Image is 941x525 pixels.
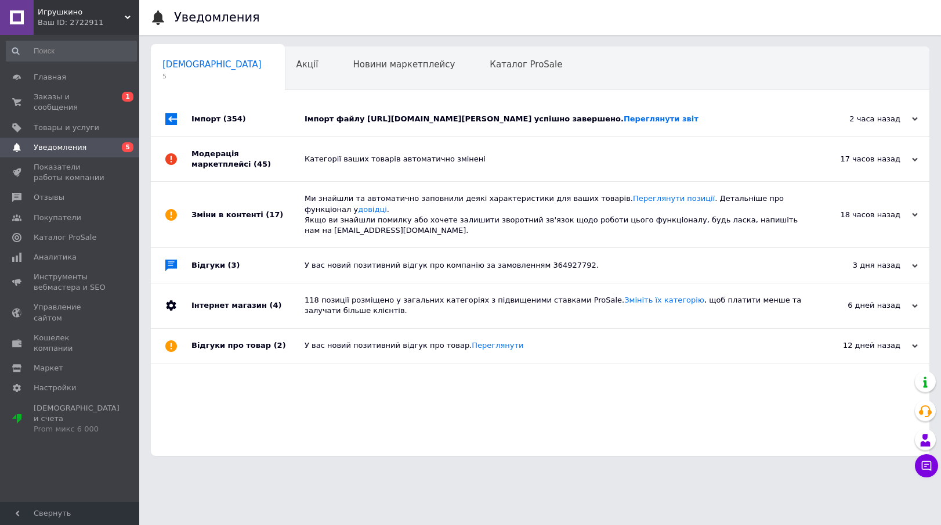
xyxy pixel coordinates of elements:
[34,302,107,323] span: Управление сайтом
[34,403,120,435] span: [DEMOGRAPHIC_DATA] и счета
[34,142,86,153] span: Уведомления
[490,59,562,70] span: Каталог ProSale
[174,10,260,24] h1: Уведомления
[228,261,240,269] span: (3)
[305,154,802,164] div: Категорії ваших товарів автоматично змінені
[191,102,305,136] div: Імпорт
[223,114,246,123] span: (354)
[34,383,76,393] span: Настройки
[358,205,387,214] a: довідці
[34,192,64,203] span: Отзывы
[915,454,938,477] button: Чат с покупателем
[191,248,305,283] div: Відгуки
[802,210,918,220] div: 18 часов назад
[191,329,305,364] div: Відгуки про товар
[191,182,305,247] div: Зміни в контенті
[34,424,120,434] div: Prom микс 6 000
[34,162,107,183] span: Показатели работы компании
[38,7,125,17] span: Игрушкино
[353,59,455,70] span: Новини маркетплейсу
[802,260,918,271] div: 3 дня назад
[34,123,99,133] span: Товары и услуги
[269,301,281,310] span: (4)
[191,283,305,328] div: Інтернет магазин
[191,137,305,181] div: Модерація маркетплейсі
[38,17,139,28] div: Ваш ID: 2722911
[802,340,918,351] div: 12 дней назад
[472,341,523,350] a: Переглянути
[122,92,133,102] span: 1
[274,341,286,350] span: (2)
[162,59,262,70] span: [DEMOGRAPHIC_DATA]
[802,114,918,124] div: 2 часа назад
[802,300,918,311] div: 6 дней назад
[34,363,63,373] span: Маркет
[34,213,81,223] span: Покупатели
[266,210,283,219] span: (17)
[34,72,66,82] span: Главная
[305,114,802,124] div: Імпорт файлу [URL][DOMAIN_NAME][PERSON_NAME] успішно завершено.
[34,333,107,354] span: Кошелек компании
[305,340,802,351] div: У вас новий позитивний відгук про товар.
[802,154,918,164] div: 17 часов назад
[624,296,704,304] a: Змініть їх категорію
[34,252,77,262] span: Аналитика
[633,194,715,203] a: Переглянути позиції
[162,72,262,81] span: 5
[624,114,698,123] a: Переглянути звіт
[6,41,137,62] input: Поиск
[305,193,802,236] div: Ми знайшли та автоматично заповнили деякі характеристики для ваших товарів. . Детальніше про функ...
[34,232,96,243] span: Каталог ProSale
[296,59,319,70] span: Акції
[254,160,271,168] span: (45)
[305,295,802,316] div: 118 позиції розміщено у загальних категоріях з підвищеними ставками ProSale. , щоб платити менше ...
[34,92,107,113] span: Заказы и сообщения
[34,272,107,293] span: Инструменты вебмастера и SEO
[305,260,802,271] div: У вас новий позитивний відгук про компанію за замовленням 364927792.
[122,142,133,152] span: 5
